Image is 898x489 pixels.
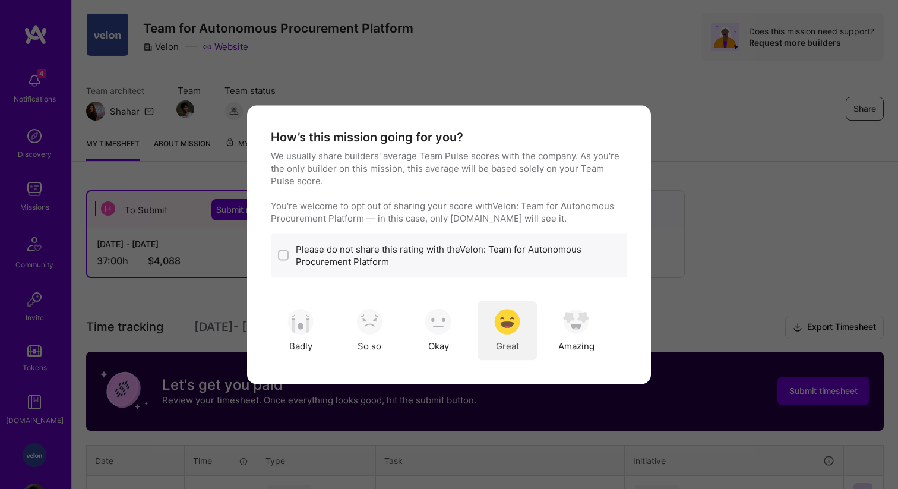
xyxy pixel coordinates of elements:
[296,242,620,267] label: Please do not share this rating with the Velon: Team for Autonomous Procurement Platform
[496,340,519,352] span: Great
[271,149,627,224] p: We usually share builders' average Team Pulse scores with the company. As you're the only builder...
[271,129,463,144] h4: How’s this mission going for you?
[289,340,312,352] span: Badly
[428,340,449,352] span: Okay
[247,105,651,384] div: modal
[358,340,381,352] span: So so
[356,309,382,335] img: soso
[494,309,520,335] img: soso
[563,309,589,335] img: soso
[425,309,451,335] img: soso
[287,309,314,335] img: soso
[558,340,595,352] span: Amazing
